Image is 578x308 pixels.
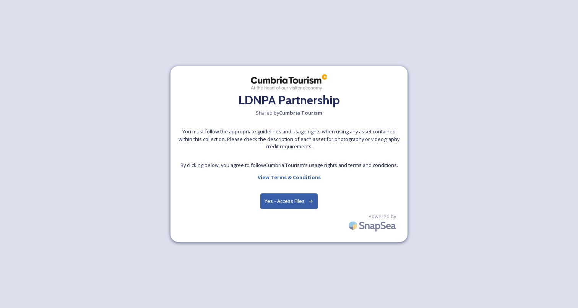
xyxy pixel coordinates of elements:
[251,74,327,91] img: ct_logo.png
[260,193,318,209] button: Yes - Access Files
[258,173,321,182] a: View Terms & Conditions
[239,91,340,109] h2: LDNPA Partnership
[256,109,322,117] span: Shared by
[279,109,322,116] strong: Cumbria Tourism
[369,213,396,220] span: Powered by
[346,217,400,235] img: SnapSea Logo
[180,162,398,169] span: By clicking below, you agree to follow Cumbria Tourism 's usage rights and terms and conditions.
[258,174,321,181] strong: View Terms & Conditions
[178,128,400,150] span: You must follow the appropriate guidelines and usage rights when using any asset contained within...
